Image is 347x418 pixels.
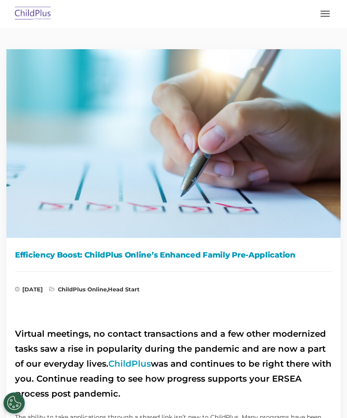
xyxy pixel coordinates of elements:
[108,359,151,369] a: ChildPlus
[58,286,107,293] a: ChildPlus Online
[15,326,332,401] h2: Virtual meetings, no contact transactions and a few other modernized tasks saw a rise in populari...
[3,392,25,414] button: Cookies Settings
[13,4,53,24] img: ChildPlus by Procare Solutions
[108,286,140,293] a: Head Start
[15,249,332,261] h1: Efficiency Boost: ChildPlus Online’s Enhanced Family Pre-Application
[49,287,140,295] span: ,
[15,287,43,295] span: [DATE]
